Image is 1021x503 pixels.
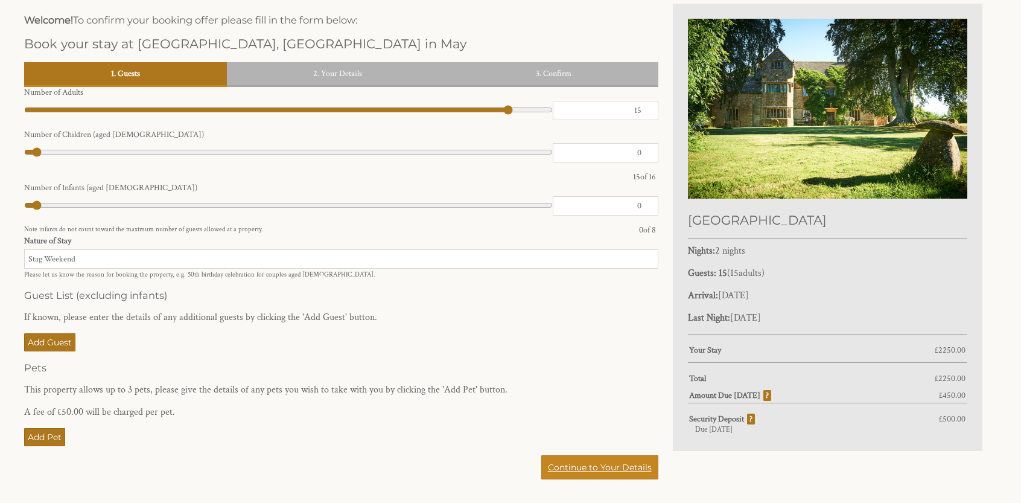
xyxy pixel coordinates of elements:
span: 450.00 [943,390,965,401]
span: ( ) [719,267,765,280]
h2: Book your stay at [GEOGRAPHIC_DATA], [GEOGRAPHIC_DATA] in May [24,36,658,51]
img: An image of 'Primrose Manor' [688,19,967,199]
label: Number of Children (aged [DEMOGRAPHIC_DATA]) [24,129,658,140]
div: Due [DATE] [688,425,967,434]
label: Number of Adults [24,87,658,98]
span: 2250.00 [938,373,965,384]
span: £ [939,414,965,425]
h3: Pets [24,362,658,374]
strong: 15 [719,267,727,280]
a: Add Guest [24,333,75,351]
a: Add Pet [24,428,65,446]
span: 15 [730,267,739,280]
label: Number of Infants (aged [DEMOGRAPHIC_DATA]) [24,182,658,193]
strong: Security Deposit [689,414,755,425]
span: £ [939,390,965,401]
div: of 16 [631,171,658,182]
p: 2 nights [688,245,967,257]
span: £ [935,345,965,356]
span: 15 [633,171,640,182]
strong: Nights: [688,245,715,257]
span: 0 [639,225,643,235]
a: 3. Confirm [449,62,658,85]
a: 1. Guests [24,62,227,85]
p: If known, please enter the details of any additional guests by clicking the 'Add Guest' button. [24,311,658,324]
p: [DATE] [688,312,967,324]
label: Nature of Stay [24,235,658,246]
strong: Total [689,373,935,384]
strong: Your Stay [689,345,935,356]
span: 2250.00 [938,345,965,356]
strong: Welcome! [24,14,73,26]
p: A fee of £50.00 will be charged per pet. [24,406,658,418]
small: Please let us know the reason for booking the property, e.g. 50th birthday celebration for couple... [24,270,375,279]
p: [DATE] [688,289,967,302]
a: Continue to Your Details [541,455,658,479]
span: 500.00 [943,414,965,425]
small: Note infants do not count toward the maximum number of guests allowed at a property. [24,225,637,235]
span: s [758,267,762,280]
h3: To confirm your booking offer please fill in the form below: [24,14,658,26]
strong: Last Night: [688,312,730,324]
span: adult [730,267,762,280]
p: This property allows up to 3 pets, please give the details of any pets you wish to take with you ... [24,383,658,396]
strong: Amount Due [DATE] [689,390,771,401]
strong: Arrival: [688,289,718,302]
h3: Guest List (excluding infants) [24,289,658,301]
strong: Guests: [688,267,716,280]
span: £ [935,373,965,384]
a: 2. Your Details [227,62,450,85]
h2: [GEOGRAPHIC_DATA] [688,213,967,228]
div: of 8 [637,225,658,235]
